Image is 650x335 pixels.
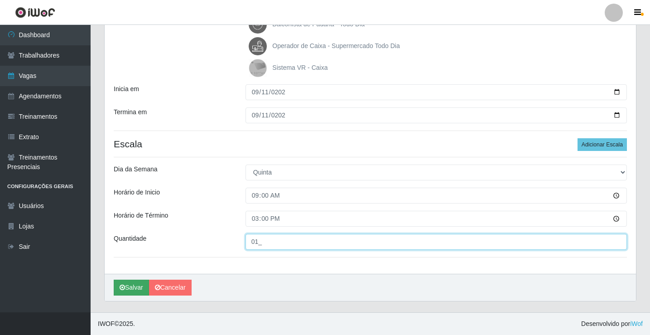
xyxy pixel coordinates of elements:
span: IWOF [98,320,115,327]
label: Horário de Término [114,211,168,220]
span: Operador de Caixa - Supermercado Todo Dia [272,42,400,49]
img: Operador de Caixa - Supermercado Todo Dia [249,37,270,55]
span: Desenvolvido por [581,319,643,329]
input: 00:00 [246,188,627,204]
input: 00/00/0000 [246,84,627,100]
span: Balconista de Padaria - Todo Dia [272,20,365,28]
img: Sistema VR - Caixa [249,59,270,77]
input: 00:00 [246,211,627,227]
label: Quantidade [114,234,146,243]
a: Cancelar [149,280,192,296]
label: Inicia em [114,84,139,94]
img: CoreUI Logo [15,7,55,18]
a: iWof [630,320,643,327]
label: Dia da Semana [114,165,158,174]
input: Informe a quantidade... [246,234,627,250]
h4: Escala [114,138,627,150]
span: Sistema VR - Caixa [272,64,327,71]
label: Termina em [114,107,147,117]
label: Horário de Inicio [114,188,160,197]
button: Adicionar Escala [578,138,627,151]
button: Salvar [114,280,149,296]
input: 00/00/0000 [246,107,627,123]
span: © 2025 . [98,319,135,329]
